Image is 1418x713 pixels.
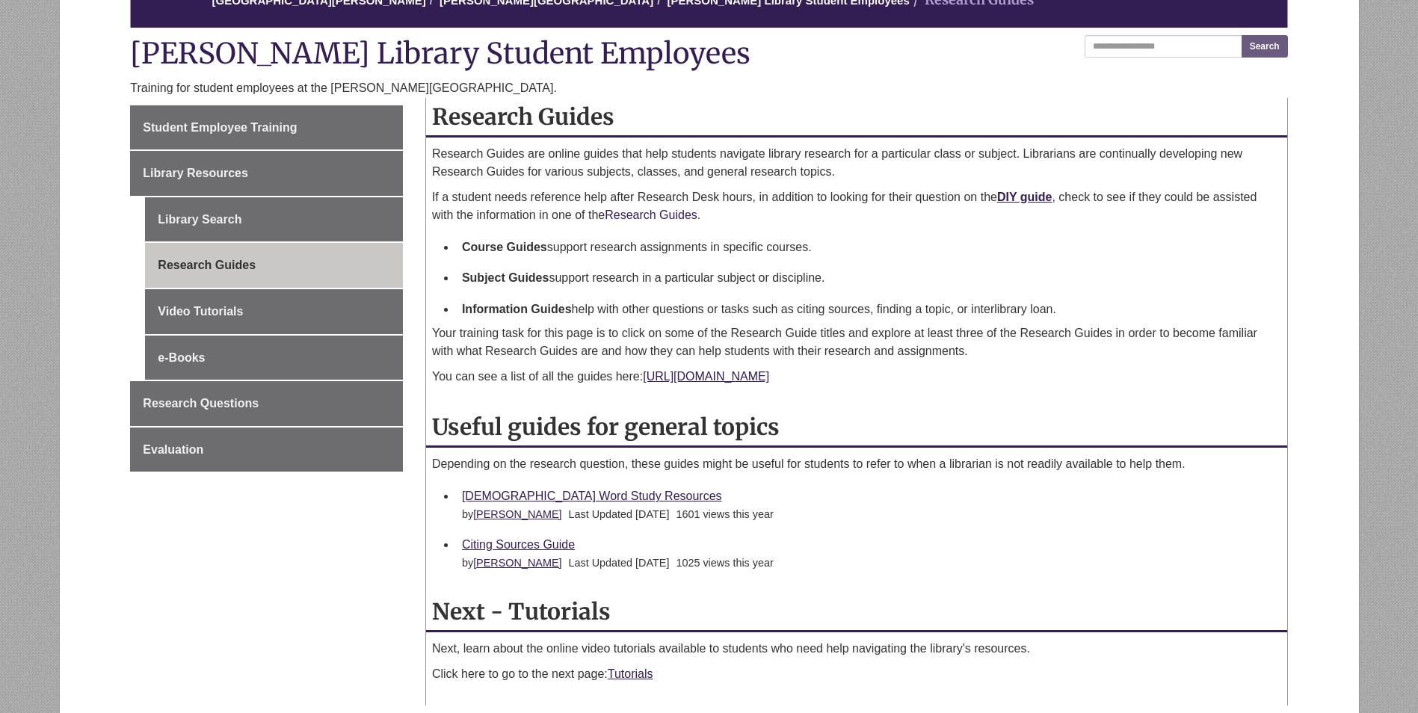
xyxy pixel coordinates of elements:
[473,508,561,520] a: [PERSON_NAME]
[143,397,259,410] span: Research Questions
[568,557,669,569] span: Last Updated [DATE]
[143,167,248,179] span: Library Resources
[130,105,403,150] a: Student Employee Training
[608,667,653,680] a: Tutorials
[145,289,403,334] a: Video Tutorials
[130,105,403,472] div: Guide Pages
[130,35,1287,75] h1: [PERSON_NAME] Library Student Employees
[462,508,565,520] span: by
[462,557,565,569] span: by
[462,538,575,551] a: Citing Sources Guide
[130,81,557,94] span: Training for student employees at the [PERSON_NAME][GEOGRAPHIC_DATA].
[456,294,1281,325] li: help with other questions or tasks such as citing sources, finding a topic, or interlibrary loan.
[432,455,1281,473] p: Depending on the research question, these guides might be useful for students to refer to when a ...
[130,428,403,472] a: Evaluation
[143,121,297,134] span: Student Employee Training
[145,243,403,288] a: Research Guides
[432,145,1281,181] p: Research Guides are online guides that help students navigate library research for a particular c...
[130,151,403,196] a: Library Resources
[145,336,403,380] a: e-Books
[1242,35,1288,58] button: Search
[456,262,1281,294] li: support research in a particular subject or discipline.
[432,640,1281,658] p: Next, learn about the online video tutorials available to students who need help navigating the l...
[462,303,572,315] strong: Information Guides
[643,370,769,383] a: [URL][DOMAIN_NAME]
[605,209,697,221] a: Research Guides
[432,324,1281,360] p: Your training task for this page is to click on some of the Research Guide titles and explore at ...
[676,508,773,520] span: 1601 views this year
[426,408,1287,448] h2: Useful guides for general topics
[997,191,1052,203] a: DIY guide
[143,443,203,456] span: Evaluation
[130,381,403,426] a: Research Questions
[462,271,549,284] strong: Subject Guides
[432,665,1281,683] p: Click here to go to the next page:
[432,368,1281,386] p: You can see a list of all the guides here:
[462,490,722,502] a: [DEMOGRAPHIC_DATA] Word Study Resources
[462,241,547,253] strong: Course Guides
[456,232,1281,263] li: support research assignments in specific courses.
[473,557,561,569] a: [PERSON_NAME]
[426,98,1287,138] h2: Research Guides
[676,557,773,569] span: 1025 views this year
[145,197,403,242] a: Library Search
[426,593,1287,632] h2: Next - Tutorials
[432,188,1281,224] p: If a student needs reference help after Research Desk hours, in addition to looking for their que...
[568,508,669,520] span: Last Updated [DATE]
